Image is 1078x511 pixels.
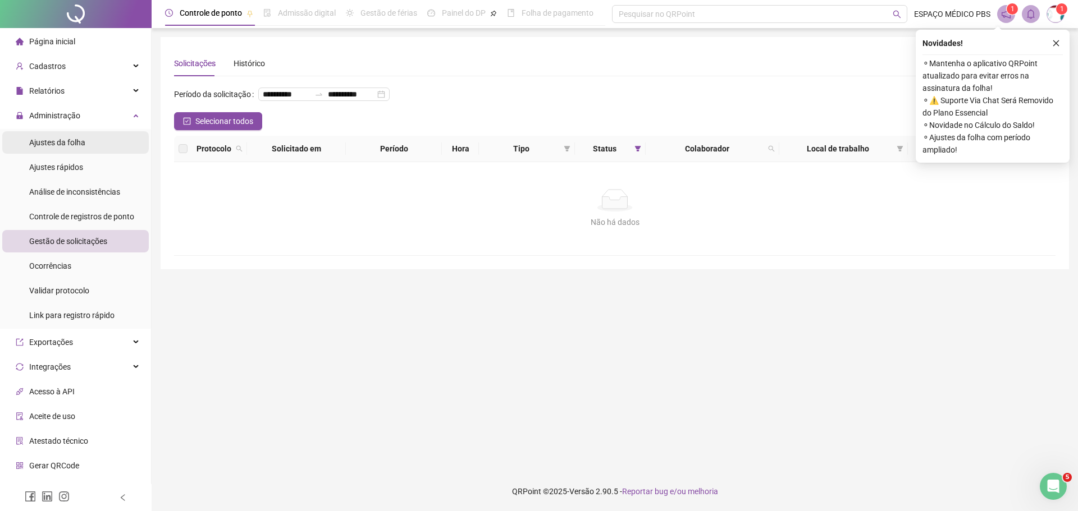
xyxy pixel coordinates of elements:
[174,112,262,130] button: Selecionar todos
[632,140,643,157] span: filter
[246,10,253,17] span: pushpin
[16,62,24,70] span: user-add
[29,163,83,172] span: Ajustes rápidos
[152,472,1078,511] footer: QRPoint © 2025 - 2.90.5 -
[29,338,73,347] span: Exportações
[483,142,559,155] span: Tipo
[25,491,36,502] span: facebook
[634,145,641,152] span: filter
[29,387,75,396] span: Acesso à API
[427,9,435,17] span: dashboard
[29,138,85,147] span: Ajustes da folha
[912,142,1051,155] div: Ações
[1056,3,1067,15] sup: Atualize o seu contato no menu Meus Dados
[29,286,89,295] span: Validar protocolo
[278,8,336,17] span: Admissão digital
[569,487,594,496] span: Versão
[507,9,515,17] span: book
[16,437,24,445] span: solution
[1001,9,1011,19] span: notification
[360,8,417,17] span: Gestão de férias
[174,57,216,70] div: Solicitações
[16,112,24,119] span: lock
[263,9,271,17] span: file-done
[766,140,777,157] span: search
[314,90,323,99] span: to
[768,145,775,152] span: search
[561,140,573,157] span: filter
[29,62,66,71] span: Cadastros
[29,187,120,196] span: Análise de inconsistências
[197,142,231,155] span: Protocolo
[784,142,892,155] span: Local de trabalho
[650,142,764,155] span: Colaborador
[922,94,1063,119] span: ⚬ ⚠️ Suporte Via Chat Será Removido do Plano Essencial
[174,85,258,103] label: Período da solicitação
[1026,9,1036,19] span: bell
[180,8,242,17] span: Controle de ponto
[522,8,593,17] span: Folha de pagamento
[1007,3,1018,15] sup: 1
[1040,473,1067,500] iframe: Intercom live chat
[922,57,1063,94] span: ⚬ Mantenha o aplicativo QRPoint atualizado para evitar erros na assinatura da folha!
[1047,6,1064,22] img: 69042
[165,9,173,17] span: clock-circle
[29,111,80,120] span: Administração
[29,212,134,221] span: Controle de registros de ponto
[119,494,127,501] span: left
[16,87,24,95] span: file
[29,461,79,470] span: Gerar QRCode
[188,216,1042,228] div: Não há dados
[16,462,24,469] span: qrcode
[1060,5,1064,13] span: 1
[29,412,75,421] span: Aceite de uso
[29,86,65,95] span: Relatórios
[897,145,903,152] span: filter
[579,142,631,155] span: Status
[893,10,901,19] span: search
[42,491,53,502] span: linkedin
[314,90,323,99] span: swap-right
[346,9,354,17] span: sun
[234,57,265,70] div: Histórico
[29,362,71,371] span: Integrações
[29,37,75,46] span: Página inicial
[922,37,963,49] span: Novidades !
[195,115,253,127] span: Selecionar todos
[16,363,24,371] span: sync
[16,338,24,346] span: export
[247,136,346,162] th: Solicitado em
[442,136,479,162] th: Hora
[236,145,243,152] span: search
[1063,473,1072,482] span: 5
[29,237,107,246] span: Gestão de solicitações
[442,8,486,17] span: Painel do DP
[16,38,24,45] span: home
[58,491,70,502] span: instagram
[622,487,718,496] span: Reportar bug e/ou melhoria
[16,388,24,395] span: api
[1052,39,1060,47] span: close
[29,311,115,320] span: Link para registro rápido
[922,131,1063,156] span: ⚬ Ajustes da folha com período ampliado!
[922,119,1063,131] span: ⚬ Novidade no Cálculo do Saldo!
[346,136,442,162] th: Período
[29,261,71,270] span: Ocorrências
[16,412,24,420] span: audit
[914,8,990,20] span: ESPAÇO MÉDICO PBS
[234,140,245,157] span: search
[490,10,497,17] span: pushpin
[29,436,88,445] span: Atestado técnico
[183,117,191,125] span: check-square
[564,145,570,152] span: filter
[894,140,906,157] span: filter
[1011,5,1015,13] span: 1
